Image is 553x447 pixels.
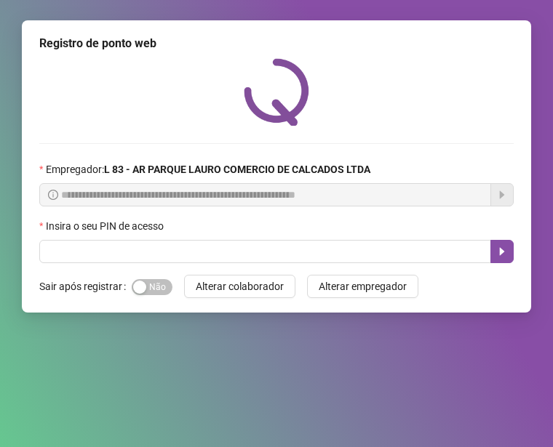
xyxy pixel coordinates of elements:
[39,218,173,234] label: Insira o seu PIN de acesso
[46,161,370,177] span: Empregador :
[196,278,284,294] span: Alterar colaborador
[48,190,58,200] span: info-circle
[104,164,370,175] strong: L 83 - AR PARQUE LAURO COMERCIO DE CALCADOS LTDA
[244,58,309,126] img: QRPoint
[184,275,295,298] button: Alterar colaborador
[496,246,508,257] span: caret-right
[39,35,514,52] div: Registro de ponto web
[307,275,418,298] button: Alterar empregador
[319,278,407,294] span: Alterar empregador
[39,275,132,298] label: Sair após registrar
